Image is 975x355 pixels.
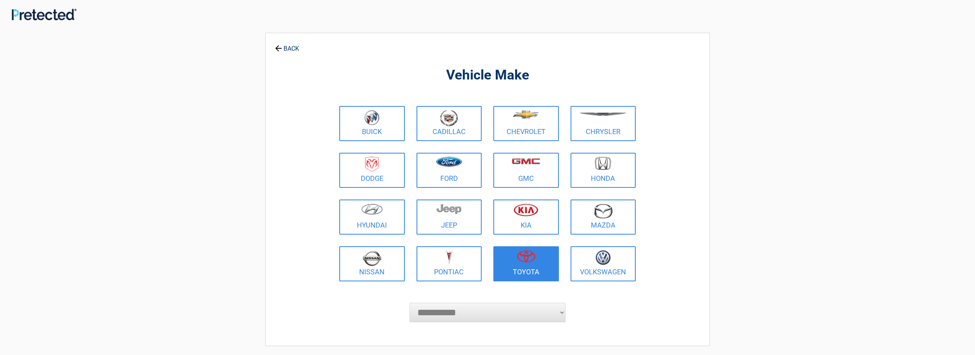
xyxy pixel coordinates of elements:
a: Cadillac [417,106,482,141]
h2: Vehicle Make [337,66,638,85]
a: Mazda [571,200,636,235]
img: kia [514,203,538,216]
img: honda [595,157,611,170]
a: Hyundai [339,200,405,235]
img: jeep [436,203,461,214]
img: chevrolet [513,110,539,119]
a: Toyota [493,246,559,281]
img: chrysler [579,113,627,116]
img: ford [436,157,462,167]
img: gmc [512,158,540,164]
a: Nissan [339,246,405,281]
img: volkswagen [596,250,611,265]
img: nissan [363,250,381,266]
a: Volkswagen [571,246,636,281]
img: dodge [365,157,379,172]
a: GMC [493,153,559,188]
img: mazda [593,203,613,219]
img: Main Logo [12,9,76,20]
a: Chrysler [571,106,636,141]
a: Jeep [417,200,482,235]
img: cadillac [440,110,458,126]
a: Pontiac [417,246,482,281]
a: Buick [339,106,405,141]
a: Kia [493,200,559,235]
img: hyundai [361,203,383,215]
img: pontiac [445,250,453,265]
img: buick [364,110,379,125]
a: Ford [417,153,482,188]
a: Chevrolet [493,106,559,141]
a: Honda [571,153,636,188]
a: Dodge [339,153,405,188]
img: toyota [517,250,535,263]
a: BACK [273,38,301,52]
